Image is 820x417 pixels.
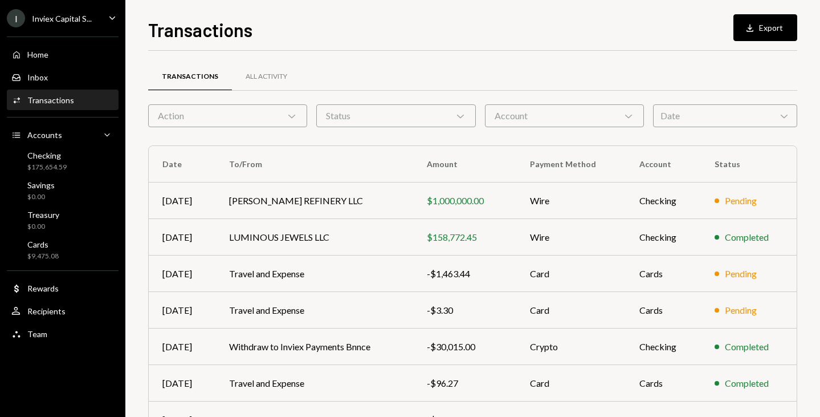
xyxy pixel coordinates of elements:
[626,365,701,402] td: Cards
[215,183,413,219] td: [PERSON_NAME] REFINERY LLC
[215,365,413,402] td: Travel and Expense
[427,267,503,281] div: -$1,463.44
[27,50,48,59] div: Home
[725,376,769,390] div: Completed
[215,219,413,256] td: LUMINOUS JEWELS LLC
[27,284,59,293] div: Rewards
[27,252,59,261] div: $9,475.08
[162,303,202,317] div: [DATE]
[316,104,475,127] div: Status
[148,18,252,41] h1: Transactions
[725,267,757,281] div: Pending
[427,194,503,208] div: $1,000,000.00
[516,292,626,329] td: Card
[215,292,413,329] td: Travel and Expense
[725,340,769,354] div: Completed
[7,301,119,321] a: Recipients
[27,329,47,339] div: Team
[427,376,503,390] div: -$96.27
[516,146,626,183] th: Payment Method
[27,151,67,160] div: Checking
[701,146,797,183] th: Status
[32,14,92,23] div: Inviex Capital S...
[27,240,59,249] div: Cards
[485,104,644,127] div: Account
[725,303,757,317] div: Pending
[7,278,119,298] a: Rewards
[516,256,626,292] td: Card
[516,219,626,256] td: Wire
[516,365,626,402] td: Card
[427,340,503,354] div: -$30,015.00
[413,146,516,183] th: Amount
[7,147,119,175] a: Checking$175,654.59
[733,14,797,41] button: Export
[516,183,626,219] td: Wire
[162,72,218,82] div: Transactions
[27,163,67,172] div: $175,654.59
[7,323,119,344] a: Team
[246,72,287,82] div: All Activity
[7,236,119,264] a: Cards$9,475.08
[27,72,48,82] div: Inbox
[516,329,626,365] td: Crypto
[27,222,59,232] div: $0.00
[7,90,119,110] a: Transactions
[725,194,757,208] div: Pending
[7,9,25,27] div: I
[7,207,119,234] a: Treasury$0.00
[7,67,119,87] a: Inbox
[162,340,202,354] div: [DATE]
[626,219,701,256] td: Checking
[162,267,202,281] div: [DATE]
[162,230,202,244] div: [DATE]
[27,306,66,316] div: Recipients
[626,256,701,292] td: Cards
[7,124,119,145] a: Accounts
[162,376,202,390] div: [DATE]
[27,95,74,105] div: Transactions
[27,210,59,220] div: Treasury
[215,146,413,183] th: To/From
[7,177,119,204] a: Savings$0.00
[215,329,413,365] td: Withdraw to Inviex Payments Bnnce
[215,256,413,292] td: Travel and Expense
[626,146,701,183] th: Account
[148,62,232,91] a: Transactions
[149,146,215,183] th: Date
[27,192,55,202] div: $0.00
[162,194,202,208] div: [DATE]
[7,44,119,64] a: Home
[148,104,307,127] div: Action
[626,329,701,365] td: Checking
[653,104,797,127] div: Date
[27,180,55,190] div: Savings
[27,130,62,140] div: Accounts
[232,62,301,91] a: All Activity
[626,292,701,329] td: Cards
[725,230,769,244] div: Completed
[427,230,503,244] div: $158,772.45
[427,303,503,317] div: -$3.30
[626,183,701,219] td: Checking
